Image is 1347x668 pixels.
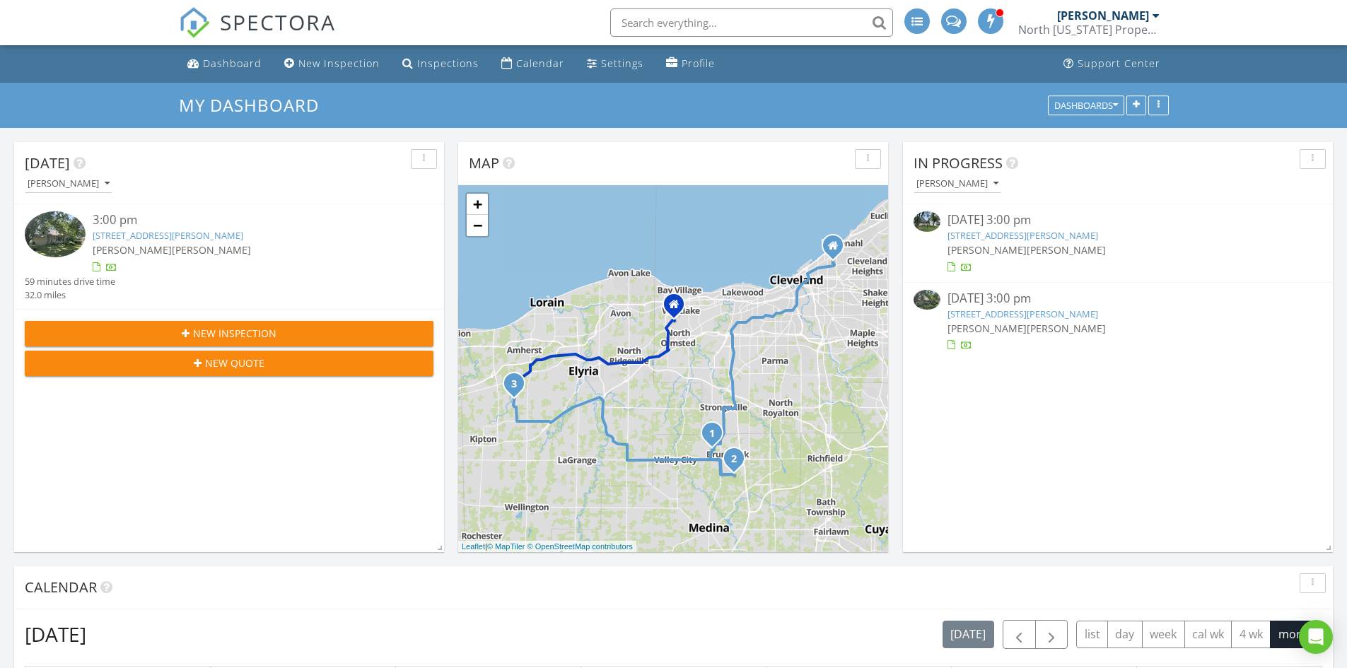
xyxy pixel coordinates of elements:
[25,620,86,648] h2: [DATE]
[947,290,1288,307] div: [DATE] 3:00 pm
[660,51,721,77] a: Profile
[1018,23,1160,37] div: North Ohio Property Inspection
[93,229,243,242] a: [STREET_ADDRESS][PERSON_NAME]
[28,179,110,189] div: [PERSON_NAME]
[1184,621,1232,648] button: cal wk
[25,321,433,346] button: New Inspection
[1027,243,1106,257] span: [PERSON_NAME]
[943,621,994,648] button: [DATE]
[179,93,331,117] a: My Dashboard
[610,8,893,37] input: Search everything...
[947,229,1098,242] a: [STREET_ADDRESS][PERSON_NAME]
[514,383,523,392] div: 82 Pyle Rd, Oberlin, OH 44074
[709,429,715,439] i: 1
[1048,95,1124,115] button: Dashboards
[467,194,488,215] a: Zoom in
[1058,51,1166,77] a: Support Center
[279,51,385,77] a: New Inspection
[914,211,1322,274] a: [DATE] 3:00 pm [STREET_ADDRESS][PERSON_NAME] [PERSON_NAME][PERSON_NAME]
[1027,322,1106,335] span: [PERSON_NAME]
[581,51,649,77] a: Settings
[734,458,742,467] div: 3516 Castleton Ln, Brunswick, OH 44212
[172,243,251,257] span: [PERSON_NAME]
[298,57,380,70] div: New Inspection
[93,243,172,257] span: [PERSON_NAME]
[1057,8,1149,23] div: [PERSON_NAME]
[914,290,1322,353] a: [DATE] 3:00 pm [STREET_ADDRESS][PERSON_NAME] [PERSON_NAME][PERSON_NAME]
[182,51,267,77] a: Dashboard
[947,243,1027,257] span: [PERSON_NAME]
[179,7,210,38] img: The Best Home Inspection Software - Spectora
[947,307,1098,320] a: [STREET_ADDRESS][PERSON_NAME]
[469,153,499,172] span: Map
[25,153,70,172] span: [DATE]
[914,211,940,231] img: 9300224%2Fcover_photos%2F7A8rpZLKGH52N9FeAFbc%2Fsmall.jpg
[205,356,264,370] span: New Quote
[462,542,485,551] a: Leaflet
[1142,621,1185,648] button: week
[25,578,97,597] span: Calendar
[1299,620,1333,654] div: Open Intercom Messenger
[511,380,517,389] i: 3
[516,57,564,70] div: Calendar
[527,542,633,551] a: © OpenStreetMap contributors
[25,288,115,302] div: 32.0 miles
[1107,621,1143,648] button: day
[914,175,1001,194] button: [PERSON_NAME]
[458,541,636,553] div: |
[203,57,262,70] div: Dashboard
[712,433,721,441] div: 4773 Persimmon Ln, Brunswick, OH 44212
[1035,620,1068,649] button: Next month
[25,211,86,257] img: 9361639%2Fcover_photos%2FuuU6laFoe7JYByVxZxrH%2Fsmall.jpg
[682,57,715,70] div: Profile
[731,455,737,464] i: 2
[674,304,682,312] div: 3205 Bay Landing Dr, Westlake OH 44145
[179,19,336,49] a: SPECTORA
[25,211,433,302] a: 3:00 pm [STREET_ADDRESS][PERSON_NAME] [PERSON_NAME][PERSON_NAME] 59 minutes drive time 32.0 miles
[25,175,112,194] button: [PERSON_NAME]
[914,153,1003,172] span: In Progress
[1003,620,1036,649] button: Previous month
[25,275,115,288] div: 59 minutes drive time
[833,245,841,254] div: 1123 East Blvd, Cleveland Ohio 44108
[220,7,336,37] span: SPECTORA
[1270,621,1322,648] button: month
[947,322,1027,335] span: [PERSON_NAME]
[947,211,1288,229] div: [DATE] 3:00 pm
[916,179,998,189] div: [PERSON_NAME]
[601,57,643,70] div: Settings
[467,215,488,236] a: Zoom out
[1231,621,1271,648] button: 4 wk
[1054,100,1118,110] div: Dashboards
[193,326,276,341] span: New Inspection
[914,290,940,310] img: 9361639%2Fcover_photos%2FuuU6laFoe7JYByVxZxrH%2Fsmall.jpg
[487,542,525,551] a: © MapTiler
[25,351,433,376] button: New Quote
[1076,621,1108,648] button: list
[93,211,400,229] div: 3:00 pm
[496,51,570,77] a: Calendar
[417,57,479,70] div: Inspections
[397,51,484,77] a: Inspections
[1078,57,1160,70] div: Support Center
